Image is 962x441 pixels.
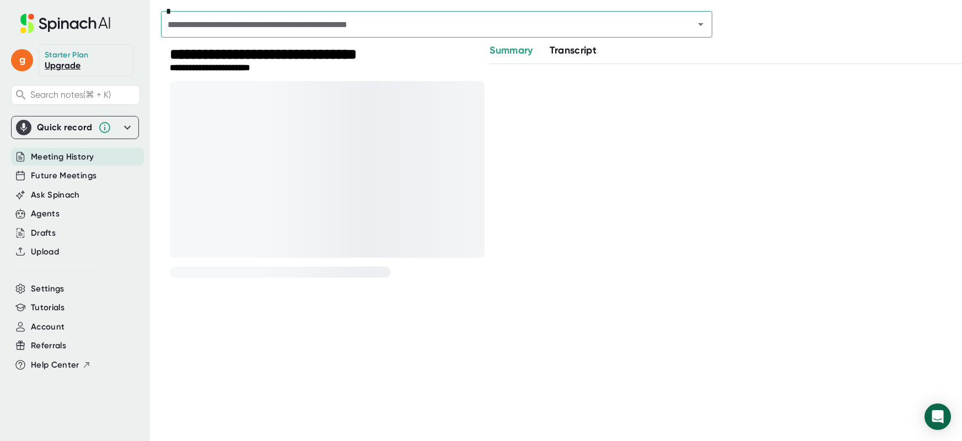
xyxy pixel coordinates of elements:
[31,339,66,352] button: Referrals
[31,189,80,201] button: Ask Spinach
[45,60,80,71] a: Upgrade
[31,359,79,371] span: Help Center
[490,44,533,56] span: Summary
[30,89,111,100] span: Search notes (⌘ + K)
[31,321,65,333] button: Account
[550,44,597,56] span: Transcript
[37,122,93,133] div: Quick record
[31,169,96,182] button: Future Meetings
[31,301,65,314] button: Tutorials
[31,208,60,220] button: Agents
[490,43,533,58] button: Summary
[31,227,56,240] button: Drafts
[550,43,597,58] button: Transcript
[693,17,708,32] button: Open
[31,151,94,163] button: Meeting History
[925,403,951,430] div: Open Intercom Messenger
[31,283,65,295] button: Settings
[45,50,89,60] div: Starter Plan
[16,116,134,139] div: Quick record
[31,246,59,258] button: Upload
[31,359,91,371] button: Help Center
[11,49,33,71] span: g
